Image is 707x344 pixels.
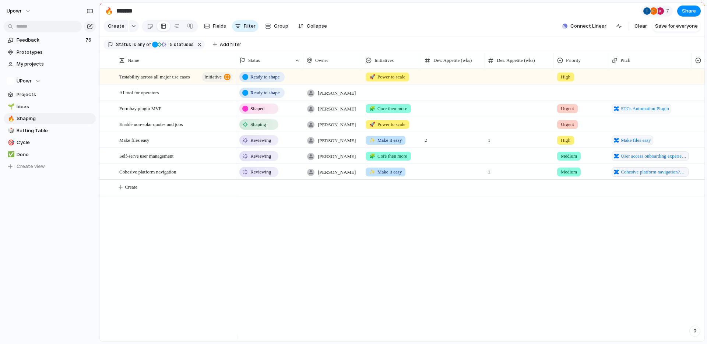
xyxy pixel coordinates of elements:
[8,126,13,135] div: 🎲
[369,137,375,143] span: ✨
[374,57,394,64] span: Initiatives
[318,89,356,97] span: [PERSON_NAME]
[4,59,96,70] a: My projects
[561,105,574,112] span: Urgent
[250,121,266,128] span: Shaping
[17,91,93,98] span: Projects
[131,41,152,49] button: isany of
[250,137,271,144] span: Reviewing
[250,89,279,96] span: Ready to shape
[561,73,570,81] span: High
[369,106,375,111] span: 🧩
[7,151,14,158] button: ✅
[119,72,190,81] span: Testability across all major use cases
[8,102,13,111] div: 🌱
[7,139,14,146] button: 🎯
[632,20,650,32] button: Clear
[261,20,292,32] button: Group
[433,57,472,64] span: Dev. Appetite (wks)
[8,115,13,123] div: 🔥
[369,105,407,112] span: Core then more
[318,169,356,176] span: [PERSON_NAME]
[201,20,229,32] button: Fields
[3,5,35,17] button: upowr
[369,153,375,159] span: 🧩
[561,121,574,128] span: Urgent
[307,22,327,30] span: Collapse
[655,22,698,30] span: Save for everyone
[17,139,93,146] span: Cycle
[369,168,402,176] span: Make it easy
[422,133,484,144] span: 2
[4,161,96,172] button: Create view
[17,151,93,158] span: Done
[318,137,356,144] span: [PERSON_NAME]
[133,41,136,48] span: is
[250,105,264,112] span: Shaped
[4,89,96,100] a: Projects
[119,88,159,96] span: AI tool for operators
[17,103,93,110] span: Ideas
[7,115,14,122] button: 🔥
[485,164,553,176] span: 1
[4,76,96,87] button: UPowr
[677,6,701,17] button: Share
[634,22,647,30] span: Clear
[17,163,45,170] span: Create view
[369,169,375,175] span: ✨
[652,20,701,32] button: Save for everyone
[17,115,93,122] span: Shaping
[4,137,96,148] div: 🎯Cycle
[612,136,653,145] a: Make files easy
[17,127,93,134] span: Betting Table
[485,133,553,144] span: 1
[168,41,194,48] span: statuses
[369,121,405,128] span: Power to scale
[17,60,93,68] span: My projects
[248,57,260,64] span: Status
[136,41,151,48] span: any of
[682,7,696,15] span: Share
[168,42,174,47] span: 5
[561,152,577,160] span: Medium
[315,57,328,64] span: Owner
[4,113,96,124] a: 🔥Shaping
[116,41,131,48] span: Status
[151,41,195,49] button: 5 statuses
[612,104,671,113] a: STCs Automation Plugin
[621,105,669,112] span: STCs Automation Plugin
[318,105,356,113] span: [PERSON_NAME]
[103,5,115,17] button: 🔥
[213,22,226,30] span: Fields
[621,137,651,144] span: Make files easy
[119,151,173,160] span: Self-serve user management
[559,21,609,32] button: Connect Linear
[250,152,271,160] span: Reviewing
[85,36,93,44] span: 76
[7,103,14,110] button: 🌱
[612,167,689,177] a: Cohesive platform navigation?atl_f=PAGETREE
[369,152,407,160] span: Core then more
[17,36,83,44] span: Feedback
[17,49,93,56] span: Prototypes
[105,6,113,16] div: 🔥
[4,149,96,160] a: ✅Done
[4,101,96,112] a: 🌱Ideas
[220,41,241,48] span: Add filter
[128,57,139,64] span: Name
[369,73,405,81] span: Power to scale
[666,7,671,15] span: 7
[369,137,402,144] span: Make it easy
[119,136,150,144] span: Make files easy
[7,127,14,134] button: 🎲
[620,57,630,64] span: Pitch
[250,168,271,176] span: Reviewing
[8,138,13,147] div: 🎯
[232,20,258,32] button: Filter
[561,137,570,144] span: High
[8,150,13,159] div: ✅
[318,153,356,160] span: [PERSON_NAME]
